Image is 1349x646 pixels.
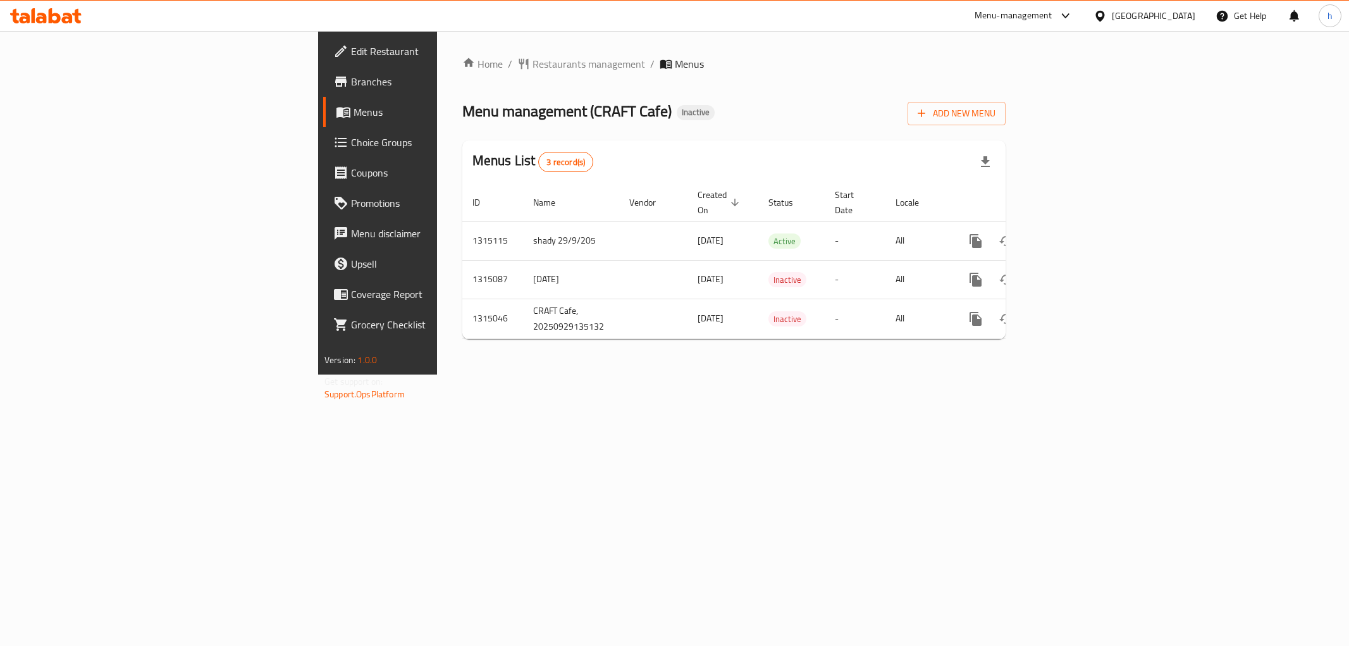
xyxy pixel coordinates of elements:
span: Promotions [351,196,533,211]
td: - [825,221,885,260]
li: / [650,56,655,71]
button: Add New Menu [908,102,1006,125]
span: Grocery Checklist [351,317,533,332]
div: Active [768,233,801,249]
a: Coverage Report [323,279,543,309]
a: Branches [323,66,543,97]
a: Grocery Checklist [323,309,543,340]
span: Upsell [351,256,533,271]
div: [GEOGRAPHIC_DATA] [1112,9,1195,23]
td: All [885,221,951,260]
td: - [825,260,885,299]
div: Inactive [677,105,715,120]
table: enhanced table [462,183,1092,339]
span: Choice Groups [351,135,533,150]
span: [DATE] [698,271,724,287]
div: Menu-management [975,8,1052,23]
span: [DATE] [698,310,724,326]
span: Locale [896,195,935,210]
span: Status [768,195,810,210]
span: [DATE] [698,232,724,249]
span: Menus [354,104,533,120]
button: Change Status [991,304,1021,334]
button: more [961,264,991,295]
button: more [961,226,991,256]
a: Support.OpsPlatform [324,386,405,402]
div: Inactive [768,311,806,326]
td: CRAFT Cafe, 20250929135132 [523,299,619,339]
div: Total records count [538,152,593,172]
span: Menu management ( CRAFT Cafe ) [462,97,672,125]
a: Menus [323,97,543,127]
div: Export file [970,147,1001,177]
span: Menus [675,56,704,71]
td: All [885,299,951,339]
span: ID [472,195,496,210]
span: 3 record(s) [539,156,593,168]
nav: breadcrumb [462,56,1006,71]
span: Active [768,234,801,249]
span: Version: [324,352,355,368]
span: 1.0.0 [357,352,377,368]
a: Edit Restaurant [323,36,543,66]
span: Vendor [629,195,672,210]
td: All [885,260,951,299]
button: Change Status [991,226,1021,256]
td: - [825,299,885,339]
span: Inactive [677,107,715,118]
a: Choice Groups [323,127,543,158]
span: Created On [698,187,743,218]
span: Add New Menu [918,106,995,121]
td: [DATE] [523,260,619,299]
span: Coverage Report [351,287,533,302]
button: Change Status [991,264,1021,295]
a: Menu disclaimer [323,218,543,249]
td: shady 29/9/205 [523,221,619,260]
a: Promotions [323,188,543,218]
span: h [1327,9,1333,23]
span: Name [533,195,572,210]
span: Coupons [351,165,533,180]
a: Coupons [323,158,543,188]
span: Inactive [768,312,806,326]
span: Menu disclaimer [351,226,533,241]
span: Get support on: [324,373,383,390]
th: Actions [951,183,1092,222]
h2: Menus List [472,151,593,172]
a: Upsell [323,249,543,279]
span: Inactive [768,273,806,287]
span: Branches [351,74,533,89]
div: Inactive [768,272,806,287]
a: Restaurants management [517,56,645,71]
button: more [961,304,991,334]
span: Start Date [835,187,870,218]
span: Restaurants management [533,56,645,71]
span: Edit Restaurant [351,44,533,59]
